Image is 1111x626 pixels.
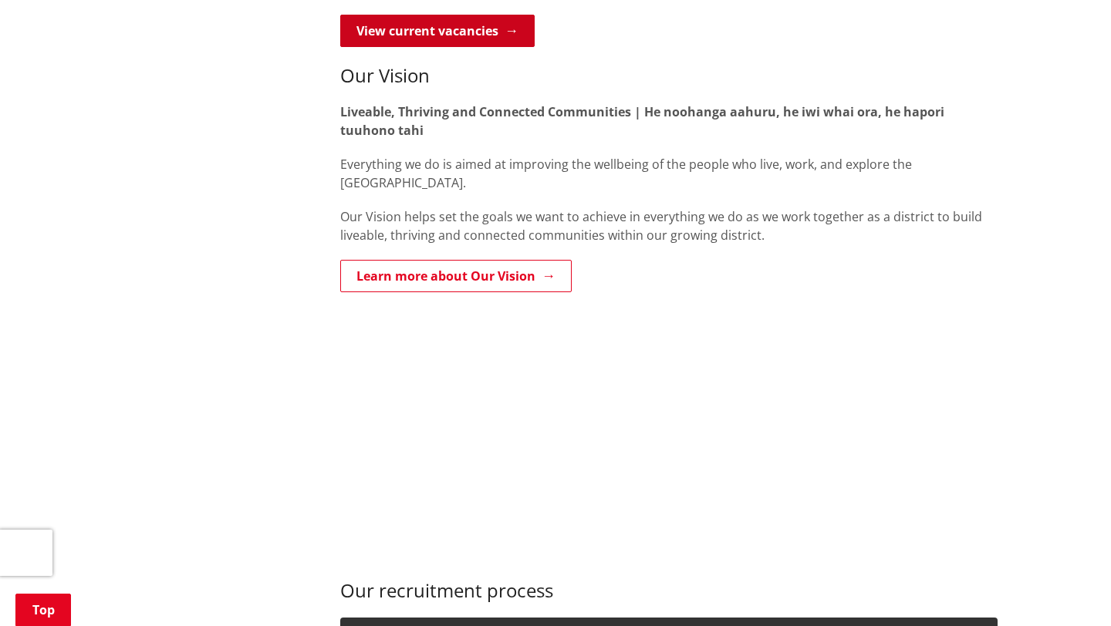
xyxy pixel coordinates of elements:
[15,594,71,626] a: Top
[340,65,998,87] h3: Our Vision
[340,557,998,602] h3: Our recruitment process
[340,207,998,244] p: Our Vision helps set the goals we want to achieve in everything we do as we work together as a di...
[340,155,998,192] p: Everything we do is aimed at improving the wellbeing of the people who live, work, and explore th...
[340,260,572,292] a: Learn more about Our Vision
[340,103,944,139] strong: Liveable, Thriving and Connected Communities | He noohanga aahuru, he iwi whai ora, he hapori tuu...
[340,15,535,47] a: View current vacancies
[1040,561,1096,617] iframe: Messenger Launcher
